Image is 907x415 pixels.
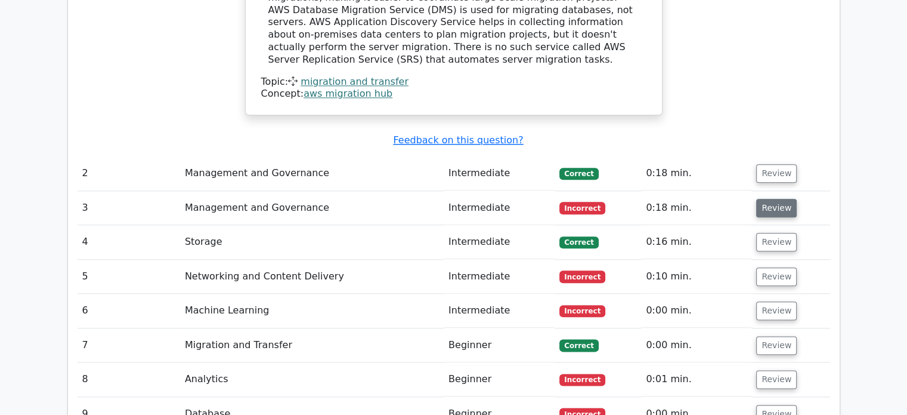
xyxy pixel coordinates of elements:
td: Beginner [444,362,555,396]
td: Beginner [444,328,555,362]
button: Review [756,199,797,217]
a: aws migration hub [304,88,392,99]
button: Review [756,370,797,389]
button: Review [756,302,797,320]
td: 0:16 min. [641,225,751,259]
button: Review [756,233,797,251]
span: Incorrect [559,374,605,386]
td: 0:00 min. [641,328,751,362]
td: Intermediate [444,260,555,294]
td: Intermediate [444,156,555,190]
td: 0:18 min. [641,156,751,190]
span: Incorrect [559,202,605,214]
span: Correct [559,168,598,180]
td: 0:00 min. [641,294,751,328]
td: Management and Governance [180,191,444,225]
td: 3 [78,191,180,225]
div: Concept: [261,88,646,100]
span: Incorrect [559,305,605,317]
td: 0:18 min. [641,191,751,225]
a: Feedback on this question? [393,134,523,146]
div: Topic: [261,76,646,88]
td: Migration and Transfer [180,328,444,362]
span: Correct [559,339,598,351]
td: 0:10 min. [641,260,751,294]
button: Review [756,336,797,355]
td: 4 [78,225,180,259]
td: Intermediate [444,191,555,225]
button: Review [756,268,797,286]
span: Incorrect [559,270,605,282]
td: Storage [180,225,444,259]
td: Intermediate [444,225,555,259]
td: 0:01 min. [641,362,751,396]
td: Intermediate [444,294,555,328]
td: Analytics [180,362,444,396]
td: Machine Learning [180,294,444,328]
button: Review [756,164,797,183]
td: Management and Governance [180,156,444,190]
td: 2 [78,156,180,190]
span: Correct [559,236,598,248]
td: 7 [78,328,180,362]
td: 5 [78,260,180,294]
td: Networking and Content Delivery [180,260,444,294]
td: 6 [78,294,180,328]
td: 8 [78,362,180,396]
a: migration and transfer [301,76,408,87]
